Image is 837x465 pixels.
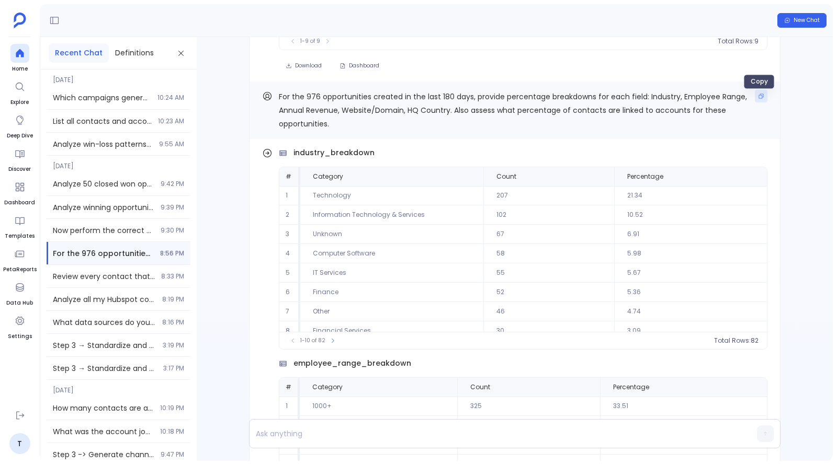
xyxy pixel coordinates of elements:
[614,263,767,283] td: 5.67
[163,341,184,350] span: 3:19 PM
[160,249,184,258] span: 8:56 PM
[312,383,343,391] span: Category
[5,232,35,240] span: Templates
[161,272,184,281] span: 8:33 PM
[53,294,156,305] span: Analyze all my Hubspot contacts data: 1) Show me all available fields and their completeness rate...
[3,245,37,274] a: PetaReports
[300,283,483,302] td: Finance
[755,90,767,102] button: Copy
[160,404,184,412] span: 10:19 PM
[279,225,300,244] td: 3
[483,321,614,341] td: 30
[53,426,154,437] span: What was the account journey for this deal - show all GTM touchpoints and engagement activities f...
[300,244,483,263] td: Computer Software
[614,225,767,244] td: 6.91
[6,299,33,307] span: Data Hub
[279,186,300,205] td: 1
[8,311,32,341] a: Settings
[751,336,759,345] span: 82
[53,449,154,460] span: Step 3 -> Generate channel-wise breakdown summary with totals Take the aggregated channel data fr...
[47,380,190,394] span: [DATE]
[5,211,35,240] a: Templates
[457,397,600,416] td: 325
[4,178,35,207] a: Dashboard
[4,199,35,207] span: Dashboard
[10,65,29,73] span: Home
[158,117,184,125] span: 10:23 AM
[293,147,375,158] span: industry_breakdown
[53,202,154,213] span: Analyze winning opportunities to identify the most common titles/job roles associated with succes...
[300,416,457,435] td: 201-1000
[159,140,184,148] span: 9:55 AM
[279,205,300,225] td: 2
[279,59,329,73] button: Download
[161,203,184,212] span: 9:39 PM
[161,450,184,459] span: 9:47 PM
[3,265,37,274] span: PetaReports
[279,302,300,321] td: 7
[614,244,767,263] td: 5.98
[53,92,151,103] span: Which campaigns generated meetings that are linked to deals, and which contacts were on those mee...
[14,13,26,28] img: petavue logo
[8,332,32,341] span: Settings
[6,278,33,307] a: Data Hub
[714,336,751,345] span: Total Rows:
[483,302,614,321] td: 46
[53,248,154,259] span: For the 976 opportunities created in the last 180 days, analyze win rates by sales region or terr...
[300,397,457,416] td: 1000+
[483,283,614,302] td: 52
[53,271,155,282] span: Review every contact that closed-won in the last 180 days and identify their ideal engagement pat...
[295,62,322,69] span: Download
[160,427,184,436] span: 10:18 PM
[300,336,325,345] span: 1-10 of 82
[794,17,820,24] span: New Chat
[483,225,614,244] td: 67
[7,111,33,140] a: Deep Dive
[8,144,31,173] a: Discover
[470,383,490,391] span: Count
[627,172,663,181] span: Percentage
[614,283,767,302] td: 5.36
[53,363,157,374] span: Step 3 → Standardize and categorize response time metrics from Step 2 data Take conversion data f...
[49,43,109,63] button: Recent Chat
[279,244,300,263] td: 4
[53,317,156,328] span: What data sources do you have access to? Do you have HubSpot contacts data or any CRM contact dat...
[286,172,291,181] span: #
[279,91,747,129] span: For the 976 opportunities created in the last 180 days, provide percentage breakdowns for each fi...
[53,179,154,189] span: Analyze 50 closed won opportunities to identify the most common patterns. Include analysis of tit...
[10,44,29,73] a: Home
[279,283,300,302] td: 6
[162,295,184,304] span: 8:19 PM
[614,302,767,321] td: 4.74
[614,205,767,225] td: 10.52
[600,416,767,435] td: 27.73
[614,186,767,205] td: 21.34
[9,433,30,454] a: T
[313,172,343,181] span: Category
[300,37,320,45] span: 1-9 of 9
[300,263,483,283] td: IT Services
[10,98,29,107] span: Explore
[161,180,184,188] span: 9:42 PM
[483,186,614,205] td: 207
[47,69,190,84] span: [DATE]
[300,186,483,205] td: Technology
[300,205,483,225] td: Information Technology & Services
[614,321,767,341] td: 3.09
[300,302,483,321] td: Other
[777,13,827,28] button: New Chat
[7,132,33,140] span: Deep Dive
[53,340,156,351] span: Step 3 → Standardize and categorize response time metrics from Step 2 data Take conversion data f...
[718,37,754,45] span: Total Rows:
[496,172,516,181] span: Count
[8,165,31,173] span: Discover
[293,358,411,369] span: employee_range_breakdown
[300,225,483,244] td: Unknown
[483,205,614,225] td: 102
[47,156,190,170] span: [DATE]
[457,416,600,435] td: 269
[286,382,291,391] span: #
[744,74,775,89] div: Copy
[109,43,160,63] button: Definitions
[279,416,300,435] td: 2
